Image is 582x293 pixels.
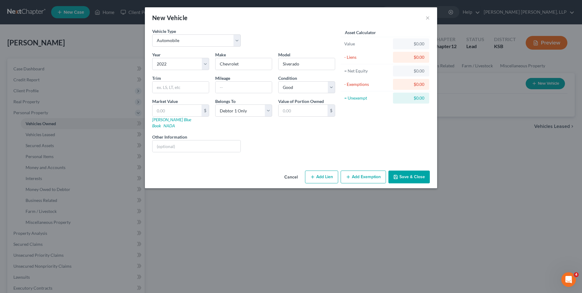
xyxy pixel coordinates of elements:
[426,14,430,21] button: ×
[345,29,376,36] label: Asset Calculator
[561,272,576,287] iframe: Intercom live chat
[328,105,335,116] div: $
[388,171,430,183] button: Save & Close
[398,54,424,60] div: $0.00
[344,95,390,101] div: = Unexempt
[279,105,328,116] input: 0.00
[398,41,424,47] div: $0.00
[152,75,161,81] label: Trim
[202,105,209,116] div: $
[152,51,161,58] label: Year
[152,28,176,34] label: Vehicle Type
[344,68,390,74] div: = Net Equity
[152,13,188,22] div: New Vehicle
[398,68,424,74] div: $0.00
[152,134,187,140] label: Other Information
[278,75,297,81] label: Condition
[153,140,240,152] input: (optional)
[215,52,226,57] span: Make
[163,123,175,128] a: NADA
[153,105,202,116] input: 0.00
[215,99,236,104] span: Belongs To
[278,51,290,58] label: Model
[344,54,390,60] div: - Liens
[344,41,390,47] div: Value
[341,171,386,183] button: Add Exemption
[398,81,424,87] div: $0.00
[278,98,324,104] label: Value of Portion Owned
[574,272,579,277] span: 4
[279,58,335,70] input: ex. Altima
[398,95,424,101] div: $0.00
[216,58,272,70] input: ex. Nissan
[216,82,272,93] input: --
[279,171,303,183] button: Cancel
[153,82,209,93] input: ex. LS, LT, etc
[152,117,191,128] a: [PERSON_NAME] Blue Book
[344,81,390,87] div: - Exemptions
[215,75,230,81] label: Mileage
[305,171,338,183] button: Add Lien
[152,98,178,104] label: Market Value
